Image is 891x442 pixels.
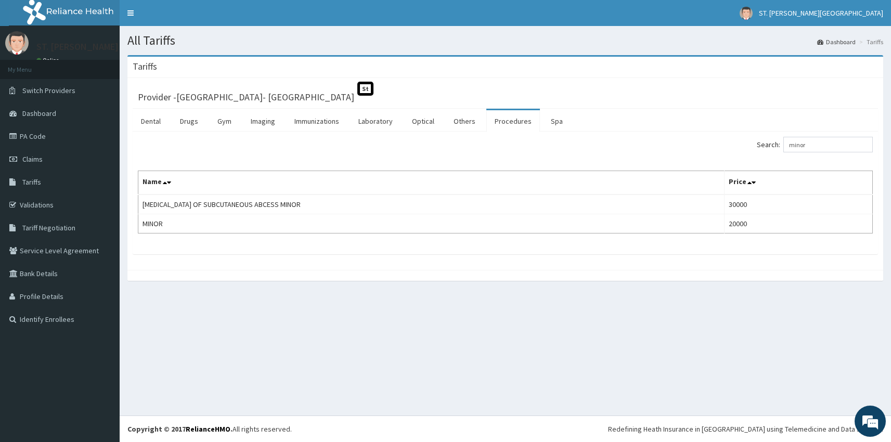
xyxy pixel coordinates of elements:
a: Laboratory [350,110,401,132]
img: User Image [5,31,29,55]
a: Dental [133,110,169,132]
a: Dashboard [817,37,856,46]
span: Tariff Negotiation [22,223,75,232]
a: Procedures [486,110,540,132]
h3: Tariffs [133,62,157,71]
a: Drugs [172,110,206,132]
a: Online [36,57,61,64]
a: Optical [404,110,443,132]
h3: Provider - [GEOGRAPHIC_DATA]- [GEOGRAPHIC_DATA] [138,93,354,102]
a: Gym [209,110,240,132]
div: Redefining Heath Insurance in [GEOGRAPHIC_DATA] using Telemedicine and Data Science! [608,424,883,434]
img: User Image [740,7,753,20]
span: Switch Providers [22,86,75,95]
span: ST. [PERSON_NAME][GEOGRAPHIC_DATA] [759,8,883,18]
h1: All Tariffs [127,34,883,47]
a: Spa [543,110,571,132]
input: Search: [783,137,873,152]
td: [MEDICAL_DATA] OF SUBCUTANEOUS ABCESS MINOR [138,194,725,214]
span: Dashboard [22,109,56,118]
th: Name [138,171,725,195]
span: Tariffs [22,177,41,187]
a: Others [445,110,484,132]
a: Immunizations [286,110,347,132]
td: MINOR [138,214,725,233]
label: Search: [757,137,873,152]
th: Price [725,171,873,195]
strong: Copyright © 2017 . [127,424,233,434]
a: Imaging [242,110,283,132]
p: ST. [PERSON_NAME][GEOGRAPHIC_DATA] [36,42,204,51]
span: Claims [22,154,43,164]
footer: All rights reserved. [120,415,891,442]
td: 20000 [725,214,873,233]
a: RelianceHMO [186,424,230,434]
span: St [357,82,373,96]
li: Tariffs [857,37,883,46]
td: 30000 [725,194,873,214]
